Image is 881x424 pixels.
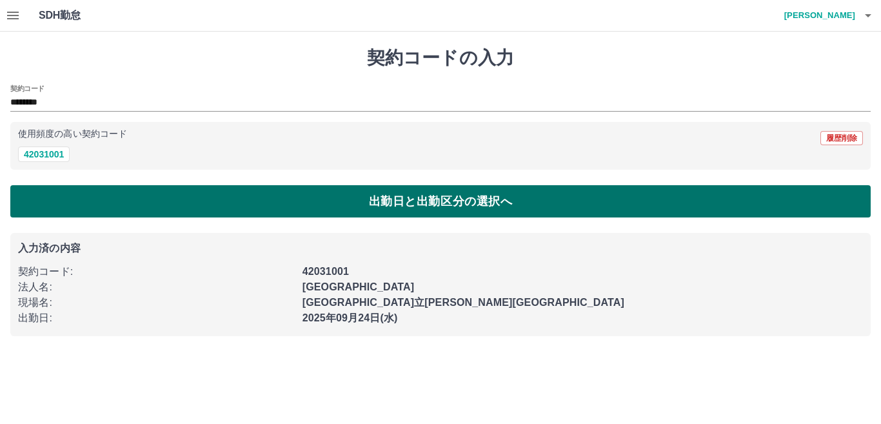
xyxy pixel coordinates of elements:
p: 契約コード : [18,264,295,279]
p: 出勤日 : [18,310,295,326]
h1: 契約コードの入力 [10,47,871,69]
b: 42031001 [302,266,349,277]
p: 使用頻度の高い契約コード [18,130,127,139]
b: 2025年09月24日(水) [302,312,398,323]
h2: 契約コード [10,83,45,94]
button: 履歴削除 [820,131,863,145]
p: 現場名 : [18,295,295,310]
button: 42031001 [18,146,70,162]
button: 出勤日と出勤区分の選択へ [10,185,871,217]
b: [GEOGRAPHIC_DATA]立[PERSON_NAME][GEOGRAPHIC_DATA] [302,297,624,308]
p: 入力済の内容 [18,243,863,254]
p: 法人名 : [18,279,295,295]
b: [GEOGRAPHIC_DATA] [302,281,415,292]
